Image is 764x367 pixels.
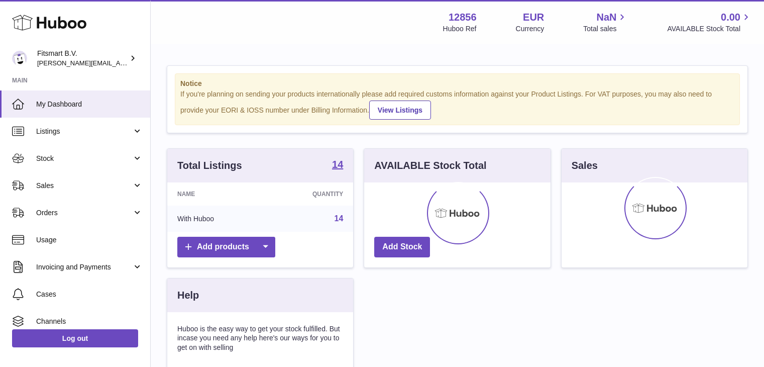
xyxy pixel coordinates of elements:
[36,181,132,191] span: Sales
[36,100,143,109] span: My Dashboard
[180,79,734,88] strong: Notice
[37,49,128,68] div: Fitsmart B.V.
[36,235,143,245] span: Usage
[36,290,143,299] span: Cases
[177,237,275,257] a: Add products
[265,182,353,206] th: Quantity
[332,159,343,171] a: 14
[449,11,477,24] strong: 12856
[369,101,431,120] a: View Listings
[180,89,734,120] div: If you're planning on sending your products internationally please add required customs informati...
[177,324,343,353] p: Huboo is the easy way to get your stock fulfilled. But incase you need any help here's our ways f...
[572,159,598,172] h3: Sales
[36,154,132,163] span: Stock
[36,317,143,326] span: Channels
[667,11,752,34] a: 0.00 AVAILABLE Stock Total
[667,24,752,34] span: AVAILABLE Stock Total
[374,159,486,172] h3: AVAILABLE Stock Total
[177,289,199,302] h3: Help
[374,237,430,257] a: Add Stock
[12,329,138,347] a: Log out
[583,11,628,34] a: NaN Total sales
[332,159,343,169] strong: 14
[516,24,544,34] div: Currency
[36,262,132,272] span: Invoicing and Payments
[721,11,740,24] span: 0.00
[36,208,132,218] span: Orders
[167,182,265,206] th: Name
[335,214,344,223] a: 14
[37,59,201,67] span: [PERSON_NAME][EMAIL_ADDRESS][DOMAIN_NAME]
[523,11,544,24] strong: EUR
[36,127,132,136] span: Listings
[443,24,477,34] div: Huboo Ref
[596,11,616,24] span: NaN
[583,24,628,34] span: Total sales
[12,51,27,66] img: jonathan@leaderoo.com
[167,206,265,232] td: With Huboo
[177,159,242,172] h3: Total Listings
